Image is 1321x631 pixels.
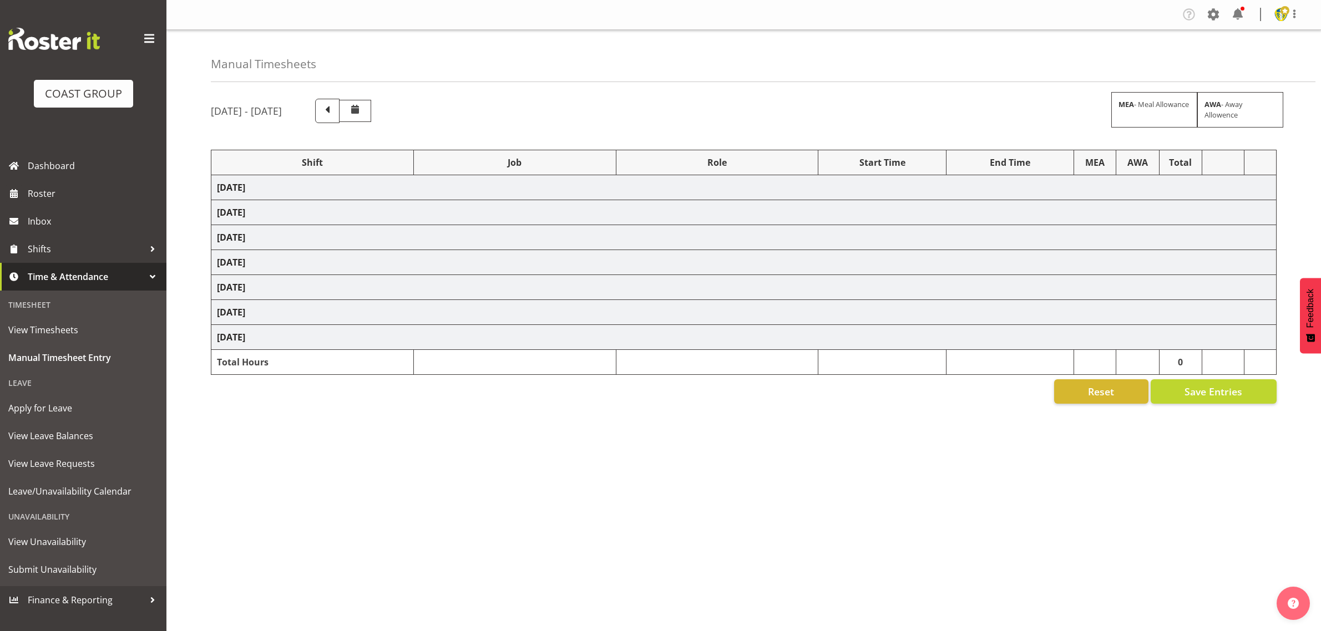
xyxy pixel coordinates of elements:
[8,322,158,338] span: View Timesheets
[1305,289,1315,328] span: Feedback
[3,344,164,372] a: Manual Timesheet Entry
[419,156,610,169] div: Job
[211,225,1277,250] td: [DATE]
[8,483,158,500] span: Leave/Unavailability Calendar
[28,241,144,257] span: Shifts
[1300,278,1321,353] button: Feedback - Show survey
[1080,156,1110,169] div: MEA
[1054,379,1148,404] button: Reset
[952,156,1068,169] div: End Time
[8,533,158,550] span: View Unavailability
[3,450,164,477] a: View Leave Requests
[211,105,282,117] h5: [DATE] - [DATE]
[3,477,164,505] a: Leave/Unavailability Calendar
[28,268,144,285] span: Time & Attendance
[622,156,813,169] div: Role
[28,592,144,608] span: Finance & Reporting
[211,325,1277,350] td: [DATE]
[1204,99,1221,109] strong: AWA
[3,556,164,583] a: Submit Unavailability
[1159,350,1202,375] td: 0
[1185,384,1242,399] span: Save Entries
[3,505,164,528] div: Unavailability
[8,349,158,366] span: Manual Timesheet Entry
[28,185,161,202] span: Roster
[1197,92,1283,128] div: - Away Allowence
[1088,384,1114,399] span: Reset
[8,561,158,578] span: Submit Unavailability
[211,250,1277,275] td: [DATE]
[1151,379,1277,404] button: Save Entries
[824,156,940,169] div: Start Time
[28,157,161,174] span: Dashboard
[217,156,408,169] div: Shift
[211,300,1277,325] td: [DATE]
[8,455,158,472] span: View Leave Requests
[8,400,158,416] span: Apply for Leave
[1274,8,1288,21] img: kelly-butterill2f38e4a8002229d690527b448ac08cee.png
[211,200,1277,225] td: [DATE]
[211,350,414,375] td: Total Hours
[1122,156,1153,169] div: AWA
[211,175,1277,200] td: [DATE]
[28,213,161,230] span: Inbox
[3,422,164,450] a: View Leave Balances
[1288,598,1299,609] img: help-xxl-2.png
[211,275,1277,300] td: [DATE]
[8,28,100,50] img: Rosterit website logo
[45,85,122,102] div: COAST GROUP
[1118,99,1134,109] strong: MEA
[1111,92,1197,128] div: - Meal Allowance
[8,428,158,444] span: View Leave Balances
[3,394,164,422] a: Apply for Leave
[3,528,164,556] a: View Unavailability
[1165,156,1196,169] div: Total
[211,58,316,70] h4: Manual Timesheets
[3,293,164,316] div: Timesheet
[3,372,164,394] div: Leave
[3,316,164,344] a: View Timesheets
